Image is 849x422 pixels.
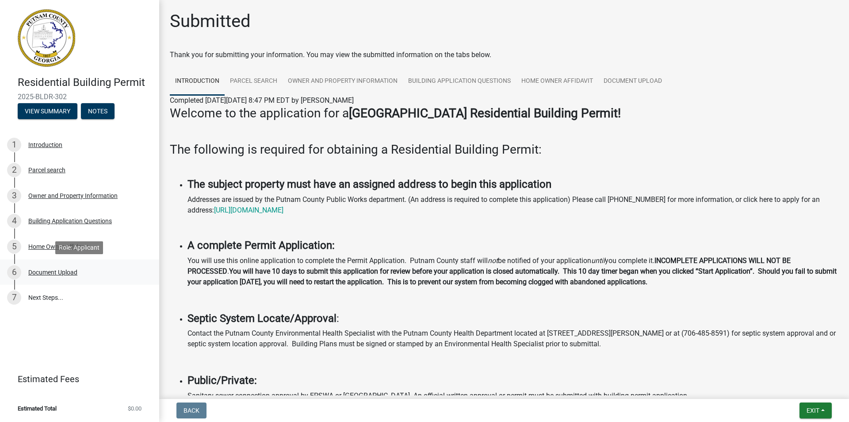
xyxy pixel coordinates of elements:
[7,290,21,305] div: 7
[81,103,115,119] button: Notes
[187,256,838,287] p: You will use this online application to complete the Permit Application. Putnam County staff will...
[170,67,225,96] a: Introduction
[18,108,77,115] wm-modal-confirm: Summary
[187,178,551,190] strong: The subject property must have an assigned address to begin this application
[516,67,598,96] a: Home Owner Affidavit
[7,214,21,228] div: 4
[349,106,621,120] strong: [GEOGRAPHIC_DATA] Residential Building Permit!
[81,108,115,115] wm-modal-confirm: Notes
[55,241,103,254] div: Role: Applicant
[799,403,832,418] button: Exit
[18,9,75,67] img: Putnam County, Georgia
[28,269,77,275] div: Document Upload
[7,370,145,388] a: Estimated Fees
[187,374,257,387] strong: Public/Private:
[283,67,403,96] a: Owner and Property Information
[170,50,838,60] div: Thank you for submitting your information. You may view the submitted information on the tabs below.
[187,194,838,216] p: Addresses are issued by the Putnam County Public Works department. (An address is required to com...
[187,267,837,286] strong: You will have 10 days to submit this application for review before your application is closed aut...
[7,265,21,279] div: 6
[28,244,88,250] div: Home Owner Affidavit
[28,167,65,173] div: Parcel search
[170,142,838,157] h3: The following is required for obtaining a Residential Building Permit:
[128,406,141,411] span: $0.00
[184,407,199,414] span: Back
[187,256,791,275] strong: INCOMPLETE APPLICATIONS WILL NOT BE PROCESSED
[170,96,354,105] span: Completed [DATE][DATE] 8:47 PM EDT by [PERSON_NAME]
[807,407,819,414] span: Exit
[18,76,152,89] h4: Residential Building Permit
[176,403,207,418] button: Back
[225,67,283,96] a: Parcel search
[591,256,605,265] i: until
[18,103,77,119] button: View Summary
[7,163,21,177] div: 2
[18,406,57,411] span: Estimated Total
[403,67,516,96] a: Building Application Questions
[488,256,498,265] i: not
[7,138,21,152] div: 1
[598,67,667,96] a: Document Upload
[214,206,283,214] a: [URL][DOMAIN_NAME]
[170,11,251,32] h1: Submitted
[187,312,838,325] h4: :
[7,189,21,203] div: 3
[187,312,337,325] strong: Septic System Locate/Approval
[7,240,21,254] div: 5
[18,93,141,101] span: 2025-BLDR-302
[28,218,112,224] div: Building Application Questions
[187,391,838,401] p: Sanitary sewer connection approval by EPSWA or [GEOGRAPHIC_DATA]. An official written approval or...
[28,193,118,199] div: Owner and Property Information
[28,142,62,148] div: Introduction
[187,328,838,349] p: Contact the Putnam County Environmental Health Specialist with the Putnam County Health Departmen...
[187,239,335,252] strong: A complete Permit Application:
[170,106,838,121] h3: Welcome to the application for a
